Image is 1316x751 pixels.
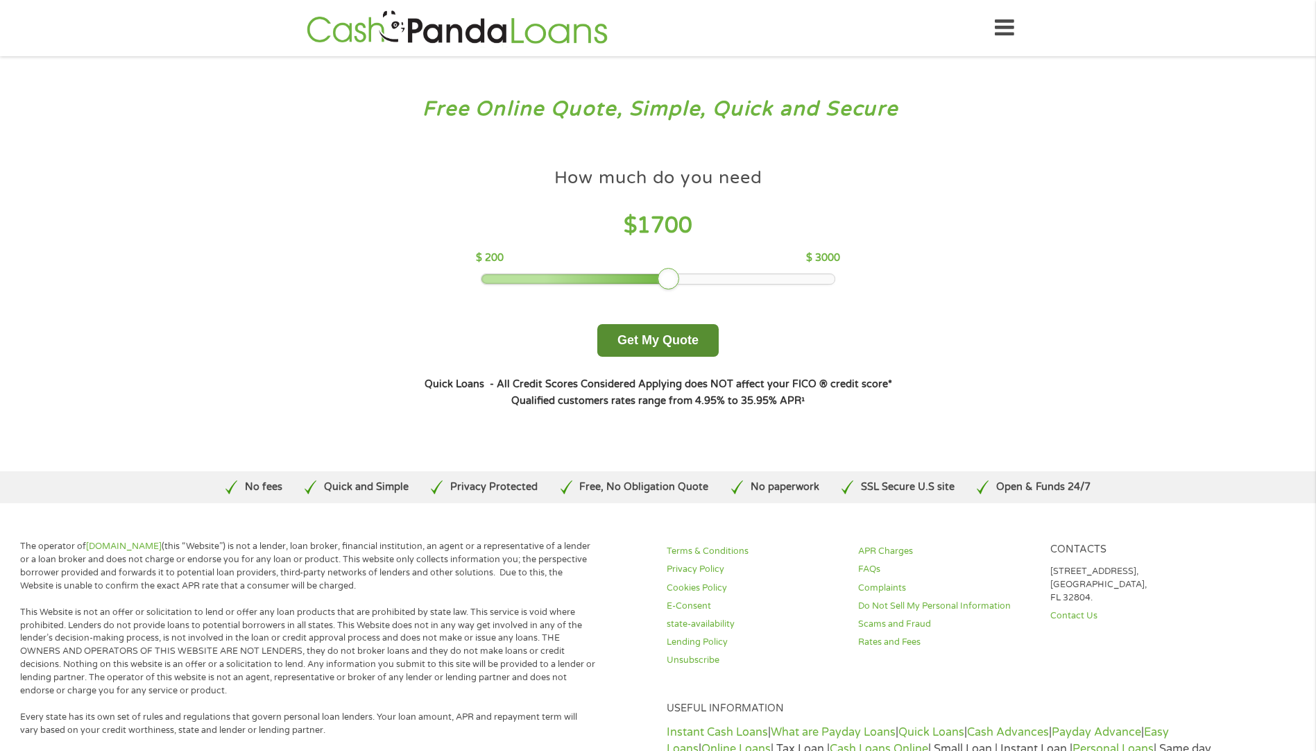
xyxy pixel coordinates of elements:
[554,167,762,189] h4: How much do you need
[898,725,964,739] a: Quick Loans
[858,600,1033,613] a: Do Not Sell My Personal Information
[86,541,162,552] a: [DOMAIN_NAME]
[667,600,841,613] a: E-Consent
[858,563,1033,576] a: FAQs
[425,378,635,390] strong: Quick Loans - All Credit Scores Considered
[324,480,409,495] p: Quick and Simple
[1050,543,1225,557] h4: Contacts
[861,480,955,495] p: SSL Secure U.S site
[637,212,692,239] span: 1700
[667,702,1225,716] h4: Useful Information
[996,480,1091,495] p: Open & Funds 24/7
[858,582,1033,595] a: Complaints
[667,725,768,739] a: Instant Cash Loans
[771,725,896,739] a: What are Payday Loans
[1052,725,1141,739] a: Payday Advance
[667,654,841,667] a: Unsubscribe
[302,8,612,48] img: GetLoanNow Logo
[667,618,841,631] a: state-availability
[967,725,1049,739] a: Cash Advances
[858,545,1033,558] a: APR Charges
[597,324,719,357] button: Get My Quote
[245,480,282,495] p: No fees
[579,480,708,495] p: Free, No Obligation Quote
[476,251,504,266] p: $ 200
[667,563,841,576] a: Privacy Policy
[20,606,596,698] p: This Website is not an offer or solicitation to lend or offer any loan products that are prohibit...
[751,480,819,495] p: No paperwork
[511,395,805,407] strong: Qualified customers rates range from 4.95% to 35.95% APR¹
[1050,565,1225,605] p: [STREET_ADDRESS], [GEOGRAPHIC_DATA], FL 32804.
[40,96,1276,122] h3: Free Online Quote, Simple, Quick and Secure
[1050,609,1225,623] a: Contact Us
[450,480,538,495] p: Privacy Protected
[806,251,840,266] p: $ 3000
[858,618,1033,631] a: Scams and Fraud
[20,540,596,593] p: The operator of (this “Website”) is not a lender, loan broker, financial institution, an agent or...
[667,545,841,558] a: Terms & Conditions
[20,711,596,737] p: Every state has its own set of rules and regulations that govern personal loan lenders. Your loan...
[476,212,840,240] h4: $
[667,636,841,649] a: Lending Policy
[667,582,841,595] a: Cookies Policy
[638,378,892,390] strong: Applying does NOT affect your FICO ® credit score*
[858,636,1033,649] a: Rates and Fees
